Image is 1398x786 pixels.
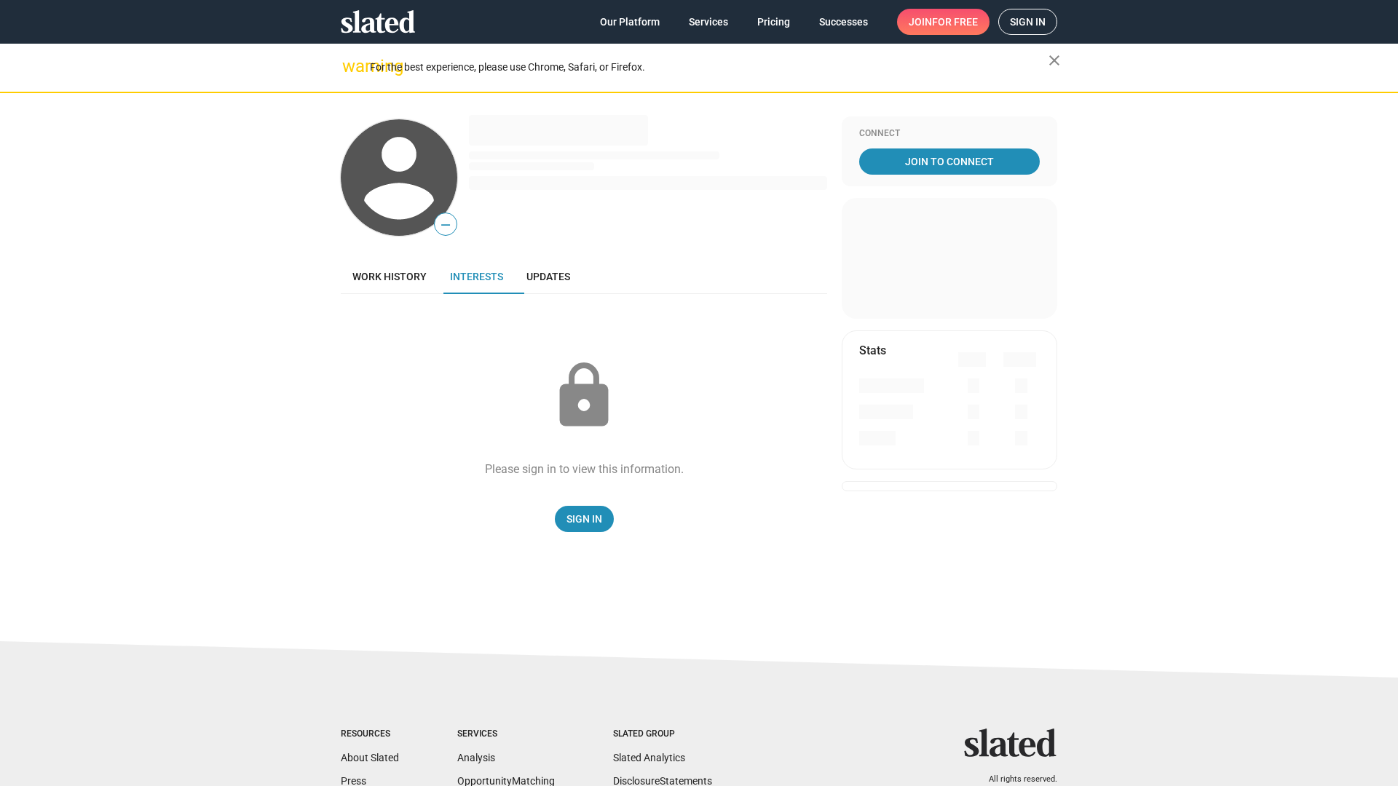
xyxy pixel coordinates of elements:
[588,9,671,35] a: Our Platform
[370,57,1048,77] div: For the best experience, please use Chrome, Safari, or Firefox.
[689,9,728,35] span: Services
[862,148,1037,175] span: Join To Connect
[341,259,438,294] a: Work history
[485,461,684,477] div: Please sign in to view this information.
[1046,52,1063,69] mat-icon: close
[450,271,503,282] span: Interests
[341,729,399,740] div: Resources
[600,9,660,35] span: Our Platform
[757,9,790,35] span: Pricing
[1010,9,1046,34] span: Sign in
[932,9,978,35] span: for free
[548,360,620,432] mat-icon: lock
[341,752,399,763] a: About Slated
[566,506,602,532] span: Sign In
[998,9,1057,35] a: Sign in
[555,506,614,532] a: Sign In
[457,729,555,740] div: Services
[859,148,1040,175] a: Join To Connect
[859,128,1040,140] div: Connect
[613,752,685,763] a: Slated Analytics
[897,9,990,35] a: Joinfor free
[526,271,570,282] span: Updates
[807,9,880,35] a: Successes
[352,271,427,282] span: Work history
[859,343,886,358] mat-card-title: Stats
[515,259,582,294] a: Updates
[677,9,740,35] a: Services
[819,9,868,35] span: Successes
[342,57,360,75] mat-icon: warning
[457,752,495,763] a: Analysis
[435,215,457,234] span: —
[746,9,802,35] a: Pricing
[909,9,978,35] span: Join
[613,729,712,740] div: Slated Group
[438,259,515,294] a: Interests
